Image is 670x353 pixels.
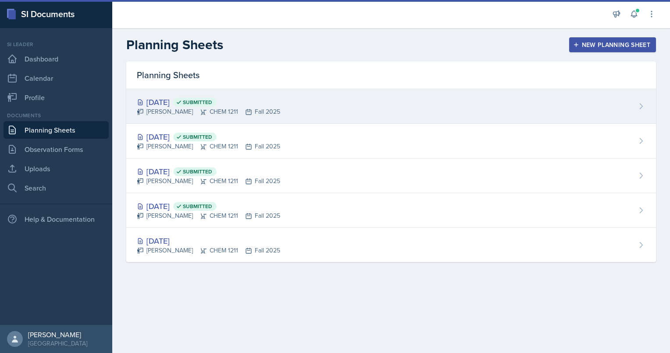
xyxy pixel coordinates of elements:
[137,246,280,255] div: [PERSON_NAME] CHEM 1211 Fall 2025
[4,140,109,158] a: Observation Forms
[4,69,109,87] a: Calendar
[137,142,280,151] div: [PERSON_NAME] CHEM 1211 Fall 2025
[126,124,656,158] a: [DATE] Submitted [PERSON_NAME]CHEM 1211Fall 2025
[137,211,280,220] div: [PERSON_NAME] CHEM 1211 Fall 2025
[4,121,109,139] a: Planning Sheets
[28,339,87,348] div: [GEOGRAPHIC_DATA]
[137,176,280,186] div: [PERSON_NAME] CHEM 1211 Fall 2025
[4,179,109,197] a: Search
[126,158,656,193] a: [DATE] Submitted [PERSON_NAME]CHEM 1211Fall 2025
[575,41,650,48] div: New Planning Sheet
[137,235,280,247] div: [DATE]
[137,200,280,212] div: [DATE]
[183,168,212,175] span: Submitted
[126,228,656,262] a: [DATE] [PERSON_NAME]CHEM 1211Fall 2025
[4,160,109,177] a: Uploads
[183,133,212,140] span: Submitted
[137,107,280,116] div: [PERSON_NAME] CHEM 1211 Fall 2025
[4,40,109,48] div: Si leader
[183,203,212,210] span: Submitted
[4,210,109,228] div: Help & Documentation
[4,112,109,119] div: Documents
[126,193,656,228] a: [DATE] Submitted [PERSON_NAME]CHEM 1211Fall 2025
[137,96,280,108] div: [DATE]
[183,99,212,106] span: Submitted
[569,37,656,52] button: New Planning Sheet
[4,89,109,106] a: Profile
[137,166,280,177] div: [DATE]
[4,50,109,68] a: Dashboard
[126,37,223,53] h2: Planning Sheets
[137,131,280,143] div: [DATE]
[126,89,656,124] a: [DATE] Submitted [PERSON_NAME]CHEM 1211Fall 2025
[28,330,87,339] div: [PERSON_NAME]
[126,61,656,89] div: Planning Sheets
